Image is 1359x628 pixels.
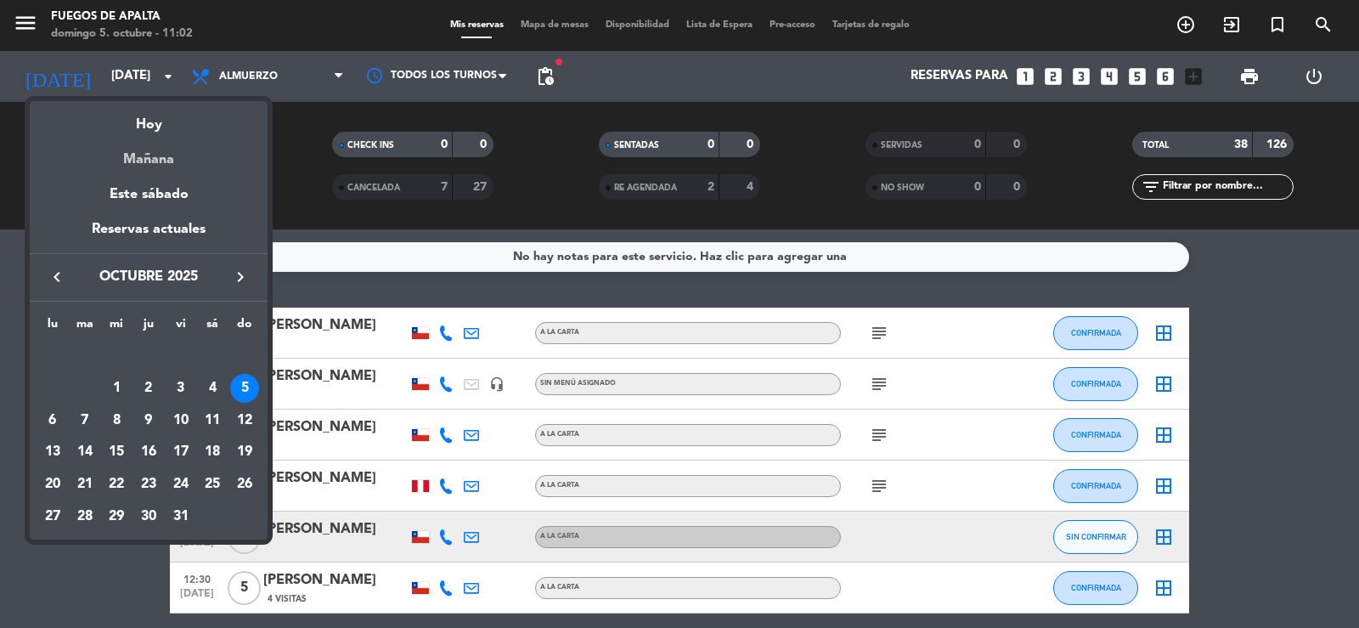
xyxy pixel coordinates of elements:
[228,468,261,501] td: 26 de octubre de 2025
[230,406,259,435] div: 12
[72,266,225,288] span: octubre 2025
[166,406,195,435] div: 10
[228,372,261,405] td: 5 de octubre de 2025
[134,406,163,435] div: 9
[102,406,131,435] div: 8
[230,438,259,467] div: 19
[30,101,268,136] div: Hoy
[69,314,101,341] th: martes
[37,314,69,341] th: lunes
[197,372,229,405] td: 4 de octubre de 2025
[197,436,229,468] td: 18 de octubre de 2025
[38,470,67,499] div: 20
[166,438,195,467] div: 17
[102,438,131,467] div: 15
[134,502,163,531] div: 30
[133,314,165,341] th: jueves
[197,468,229,501] td: 25 de octubre de 2025
[70,438,99,467] div: 14
[100,501,133,533] td: 29 de octubre de 2025
[38,438,67,467] div: 13
[198,470,227,499] div: 25
[133,436,165,468] td: 16 de octubre de 2025
[133,468,165,501] td: 23 de octubre de 2025
[70,470,99,499] div: 21
[166,502,195,531] div: 31
[69,436,101,468] td: 14 de octubre de 2025
[230,267,251,287] i: keyboard_arrow_right
[165,405,197,437] td: 10 de octubre de 2025
[228,314,261,341] th: domingo
[230,470,259,499] div: 26
[30,136,268,171] div: Mañana
[69,405,101,437] td: 7 de octubre de 2025
[100,405,133,437] td: 8 de octubre de 2025
[38,406,67,435] div: 6
[69,468,101,501] td: 21 de octubre de 2025
[165,314,197,341] th: viernes
[230,374,259,403] div: 5
[37,436,69,468] td: 13 de octubre de 2025
[197,405,229,437] td: 11 de octubre de 2025
[165,468,197,501] td: 24 de octubre de 2025
[42,266,72,288] button: keyboard_arrow_left
[225,266,256,288] button: keyboard_arrow_right
[134,470,163,499] div: 23
[100,468,133,501] td: 22 de octubre de 2025
[100,436,133,468] td: 15 de octubre de 2025
[165,501,197,533] td: 31 de octubre de 2025
[102,470,131,499] div: 22
[198,374,227,403] div: 4
[198,406,227,435] div: 11
[133,372,165,405] td: 2 de octubre de 2025
[37,405,69,437] td: 6 de octubre de 2025
[134,374,163,403] div: 2
[30,218,268,253] div: Reservas actuales
[165,372,197,405] td: 3 de octubre de 2025
[166,374,195,403] div: 3
[134,438,163,467] div: 16
[133,501,165,533] td: 30 de octubre de 2025
[100,372,133,405] td: 1 de octubre de 2025
[228,405,261,437] td: 12 de octubre de 2025
[197,314,229,341] th: sábado
[30,171,268,218] div: Este sábado
[37,340,261,372] td: OCT.
[228,436,261,468] td: 19 de octubre de 2025
[37,501,69,533] td: 27 de octubre de 2025
[102,502,131,531] div: 29
[133,405,165,437] td: 9 de octubre de 2025
[70,406,99,435] div: 7
[198,438,227,467] div: 18
[166,470,195,499] div: 24
[100,314,133,341] th: miércoles
[69,501,101,533] td: 28 de octubre de 2025
[70,502,99,531] div: 28
[165,436,197,468] td: 17 de octubre de 2025
[102,374,131,403] div: 1
[38,502,67,531] div: 27
[47,267,67,287] i: keyboard_arrow_left
[37,468,69,501] td: 20 de octubre de 2025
